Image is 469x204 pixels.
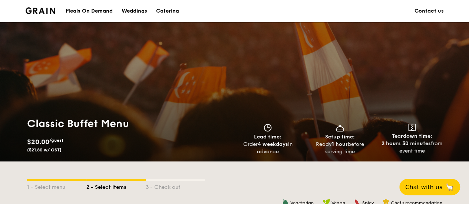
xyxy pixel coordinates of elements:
img: icon-teardown.65201eee.svg [408,124,416,131]
img: icon-clock.2db775ea.svg [262,124,273,132]
div: 1 - Select menu [27,181,86,191]
span: 🦙 [445,183,454,191]
strong: 1 hour [332,141,348,147]
div: from event time [379,140,445,155]
h1: Classic Buffet Menu [27,117,232,130]
span: Setup time: [325,134,355,140]
img: icon-dish.430c3a2e.svg [334,124,346,132]
span: /guest [49,138,63,143]
strong: 2 hours 30 minutes [382,140,431,147]
span: Teardown time: [392,133,432,139]
div: 3 - Check out [146,181,205,191]
span: $20.00 [27,138,49,146]
span: Chat with us [405,184,442,191]
div: 2 - Select items [86,181,146,191]
div: Order in advance [235,141,301,155]
div: Ready before serving time [307,141,373,155]
a: Logotype [26,7,56,14]
span: ($21.80 w/ GST) [27,147,62,153]
strong: 4 weekdays [257,141,288,147]
img: Grain [26,7,56,14]
span: Lead time: [254,134,281,140]
button: Chat with us🦙 [399,179,460,195]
